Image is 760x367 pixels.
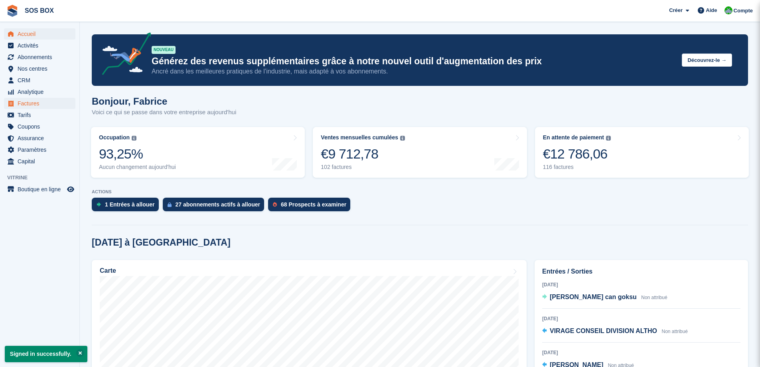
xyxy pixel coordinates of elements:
[543,134,604,141] div: En attente de paiement
[535,127,749,178] a: En attente de paiement €12 786,06 116 factures
[18,52,65,63] span: Abonnements
[273,202,277,207] img: prospect-51fa495bee0391a8d652442698ab0144808aea92771e9ea1ae160a38d050c398.svg
[4,28,75,40] a: menu
[92,108,236,117] p: Voici ce qui se passe dans votre entreprise aujourd'hui
[18,63,65,74] span: Nos centres
[542,326,688,337] a: VIRAGE CONSEIL DIVISION ALTHO Non attribué
[281,201,346,208] div: 68 Prospects à examiner
[542,349,740,356] div: [DATE]
[606,136,611,141] img: icon-info-grey-7440780725fd019a000dd9b08b2336e03edf1995a4989e88bcd33f0948082b44.svg
[18,156,65,167] span: Capital
[66,184,75,194] a: Boutique d'aperçu
[4,144,75,155] a: menu
[176,201,260,208] div: 27 abonnements actifs à allouer
[18,86,65,97] span: Analytique
[321,164,405,171] div: 102 factures
[662,329,688,334] span: Non attribué
[92,96,236,107] h1: Bonjour, Fabrice
[18,144,65,155] span: Paramètres
[152,67,675,76] p: Ancré dans les meilleures pratiques de l’industrie, mais adapté à vos abonnements.
[550,327,657,334] span: VIRAGE CONSEIL DIVISION ALTHO
[18,109,65,121] span: Tarifs
[4,156,75,167] a: menu
[7,174,79,182] span: Vitrine
[550,294,637,300] span: [PERSON_NAME] can goksu
[18,40,65,51] span: Activités
[542,292,667,303] a: [PERSON_NAME] can goksu Non attribué
[268,198,354,215] a: 68 Prospects à examiner
[682,54,732,67] button: Découvrez-le →
[724,6,732,14] img: Fabrice
[4,40,75,51] a: menu
[97,202,101,207] img: move_ins_to_allocate_icon-fdf77a2bb77ea45bf5b3d319d69a93e2d87916cf1d5bf7949dd705db3b84f3ca.svg
[18,133,65,144] span: Assurance
[18,121,65,132] span: Coupons
[4,133,75,144] a: menu
[92,198,163,215] a: 1 Entrées à allouer
[400,136,405,141] img: icon-info-grey-7440780725fd019a000dd9b08b2336e03edf1995a4989e88bcd33f0948082b44.svg
[6,5,18,17] img: stora-icon-8386f47178a22dfd0bd8f6a31ec36ba5ce8667c1dd55bd0f319d3a0aa187defe.svg
[313,127,527,178] a: Ventes mensuelles cumulées €9 712,78 102 factures
[163,198,268,215] a: 27 abonnements actifs à allouer
[543,146,611,162] div: €12 786,06
[542,281,740,288] div: [DATE]
[542,315,740,322] div: [DATE]
[99,134,130,141] div: Occupation
[152,46,176,54] div: NOUVEAU
[168,202,172,207] img: active_subscription_to_allocate_icon-d502201f5373d7db506a760aba3b589e785aa758c864c3986d89f69b8ff3...
[91,127,305,178] a: Occupation 93,25% Aucun changement aujourd'hui
[4,98,75,109] a: menu
[4,184,75,195] a: menu
[321,134,398,141] div: Ventes mensuelles cumulées
[99,164,176,171] div: Aucun changement aujourd'hui
[4,63,75,74] a: menu
[4,109,75,121] a: menu
[105,201,155,208] div: 1 Entrées à allouer
[152,56,675,67] p: Générez des revenus supplémentaires grâce à notre nouvel outil d'augmentation des prix
[321,146,405,162] div: €9 712,78
[18,184,65,195] span: Boutique en ligne
[18,75,65,86] span: CRM
[641,295,667,300] span: Non attribué
[543,164,611,171] div: 116 factures
[100,267,116,274] h2: Carte
[734,7,753,15] span: Compte
[706,6,717,14] span: Aide
[18,28,65,40] span: Accueil
[95,32,151,78] img: price-adjustments-announcement-icon-8257ccfd72463d97f412b2fc003d46551f7dbcb40ab6d574587a9cd5c0d94...
[132,136,136,141] img: icon-info-grey-7440780725fd019a000dd9b08b2336e03edf1995a4989e88bcd33f0948082b44.svg
[92,189,748,194] p: ACTIONS
[4,52,75,63] a: menu
[99,146,176,162] div: 93,25%
[4,121,75,132] a: menu
[92,237,231,248] h2: [DATE] à [GEOGRAPHIC_DATA]
[18,98,65,109] span: Factures
[542,267,740,276] h2: Entrées / Sorties
[22,4,57,17] a: SOS BOX
[4,75,75,86] a: menu
[4,86,75,97] a: menu
[5,346,87,362] p: Signed in successfully.
[669,6,683,14] span: Créer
